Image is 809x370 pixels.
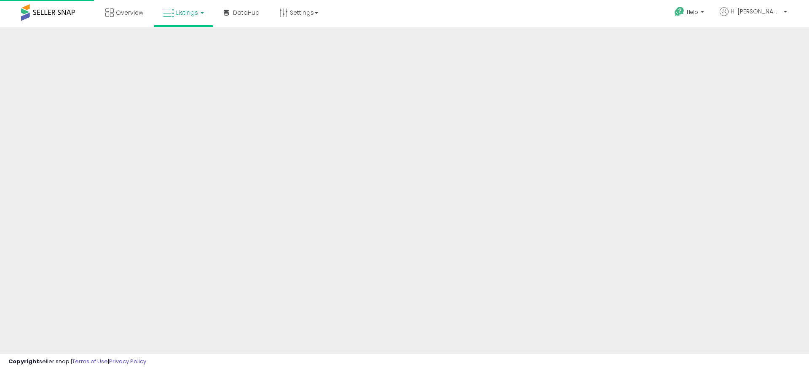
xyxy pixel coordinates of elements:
span: Listings [176,8,198,17]
a: Hi [PERSON_NAME] [720,7,787,26]
span: Overview [116,8,143,17]
span: Hi [PERSON_NAME] [731,7,781,16]
i: Get Help [674,6,685,17]
span: Help [687,8,698,16]
span: DataHub [233,8,260,17]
